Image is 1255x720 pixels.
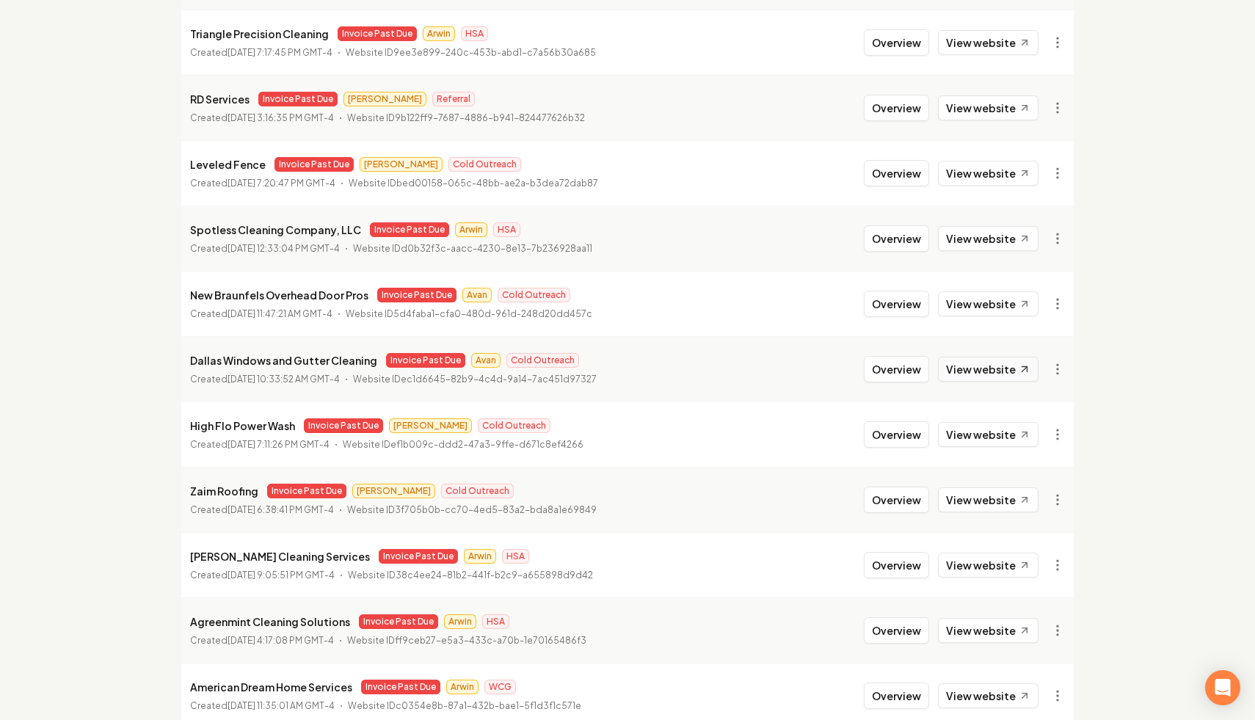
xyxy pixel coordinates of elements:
p: Created [190,111,334,126]
p: Website ID ff9ceb27-e5a3-433c-a70b-1e70165486f3 [347,633,586,648]
p: Created [190,568,335,583]
a: View website [938,161,1038,186]
time: [DATE] 10:33:52 AM GMT-4 [228,374,340,385]
span: [PERSON_NAME] [352,484,435,498]
button: Overview [864,683,929,709]
p: Website ID c0354e8b-87a1-432b-bae1-5f1d3f1c571e [348,699,581,713]
a: View website [938,95,1038,120]
span: Cold Outreach [448,157,521,172]
a: View website [938,291,1038,316]
button: Overview [864,29,929,56]
p: Created [190,699,335,713]
span: Arwin [464,549,496,564]
p: Zaim Roofing [190,482,258,500]
button: Overview [864,552,929,578]
span: HSA [461,26,488,41]
a: View website [938,30,1038,55]
span: [PERSON_NAME] [360,157,443,172]
span: Cold Outreach [498,288,570,302]
span: Invoice Past Due [338,26,417,41]
p: Website ID 9b122ff9-7687-4886-b941-824477626b32 [347,111,585,126]
p: Dallas Windows and Gutter Cleaning [190,352,377,369]
time: [DATE] 7:11:26 PM GMT-4 [228,439,330,450]
span: Arwin [446,680,479,694]
button: Overview [864,160,929,186]
span: Arwin [455,222,487,237]
p: [PERSON_NAME] Cleaning Services [190,548,370,565]
p: Created [190,372,340,387]
p: American Dream Home Services [190,678,352,696]
span: Avan [471,353,501,368]
a: View website [938,618,1038,643]
p: Created [190,241,340,256]
span: Invoice Past Due [267,484,346,498]
p: Created [190,307,332,321]
span: Cold Outreach [478,418,550,433]
p: Agreenmint Cleaning Solutions [190,613,350,630]
span: [PERSON_NAME] [343,92,426,106]
p: Website ID ec1d6645-82b9-4c4d-9a14-7ac451d97327 [353,372,597,387]
p: Created [190,176,335,191]
a: View website [938,422,1038,447]
span: Invoice Past Due [274,157,354,172]
button: Overview [864,291,929,317]
time: [DATE] 9:05:51 PM GMT-4 [228,570,335,581]
span: Arwin [444,614,476,629]
span: Invoice Past Due [370,222,449,237]
time: [DATE] 7:20:47 PM GMT-4 [228,178,335,189]
span: Cold Outreach [506,353,579,368]
p: RD Services [190,90,250,108]
time: [DATE] 4:17:08 PM GMT-4 [228,635,334,646]
time: [DATE] 7:17:45 PM GMT-4 [228,47,332,58]
div: Open Intercom Messenger [1205,670,1240,705]
time: [DATE] 6:38:41 PM GMT-4 [228,504,334,515]
a: View website [938,357,1038,382]
button: Overview [864,356,929,382]
span: [PERSON_NAME] [389,418,472,433]
button: Overview [864,487,929,513]
span: Cold Outreach [441,484,514,498]
span: Arwin [423,26,455,41]
span: Invoice Past Due [379,549,458,564]
time: [DATE] 11:35:01 AM GMT-4 [228,700,335,711]
span: Referral [432,92,475,106]
span: Avan [462,288,492,302]
button: Overview [864,421,929,448]
p: New Braunfels Overhead Door Pros [190,286,368,304]
span: HSA [482,614,509,629]
a: View website [938,487,1038,512]
button: Overview [864,617,929,644]
span: Invoice Past Due [359,614,438,629]
span: Invoice Past Due [361,680,440,694]
p: Triangle Precision Cleaning [190,25,329,43]
p: Leveled Fence [190,156,266,173]
p: Website ID 38c4ee24-81b2-441f-b2c9-a655898d9d42 [348,568,593,583]
p: Created [190,503,334,517]
span: Invoice Past Due [304,418,383,433]
button: Overview [864,95,929,121]
p: Created [190,633,334,648]
time: [DATE] 12:33:04 PM GMT-4 [228,243,340,254]
time: [DATE] 3:16:35 PM GMT-4 [228,112,334,123]
p: Website ID bed00158-065c-48bb-ae2a-b3dea72dab87 [349,176,598,191]
p: Website ID ef1b009c-ddd2-47a3-9ffe-d671c8ef4266 [343,437,583,452]
span: HSA [502,549,529,564]
a: View website [938,683,1038,708]
time: [DATE] 11:47:21 AM GMT-4 [228,308,332,319]
p: Website ID d0b32f3c-aacc-4230-8e13-7b236928aa11 [353,241,592,256]
p: Created [190,46,332,60]
p: Spotless Cleaning Company, LLC [190,221,361,239]
p: Website ID 3f705b0b-cc70-4ed5-83a2-bda8a1e69849 [347,503,597,517]
p: Website ID 5d4faba1-cfa0-480d-961d-248d20dd457c [346,307,592,321]
span: Invoice Past Due [386,353,465,368]
button: Overview [864,225,929,252]
span: HSA [493,222,520,237]
span: Invoice Past Due [377,288,456,302]
p: High Flo Power Wash [190,417,295,434]
p: Website ID 9ee3e899-240c-453b-abd1-c7a56b30a685 [346,46,596,60]
a: View website [938,553,1038,578]
span: Invoice Past Due [258,92,338,106]
p: Created [190,437,330,452]
span: WCG [484,680,516,694]
a: View website [938,226,1038,251]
